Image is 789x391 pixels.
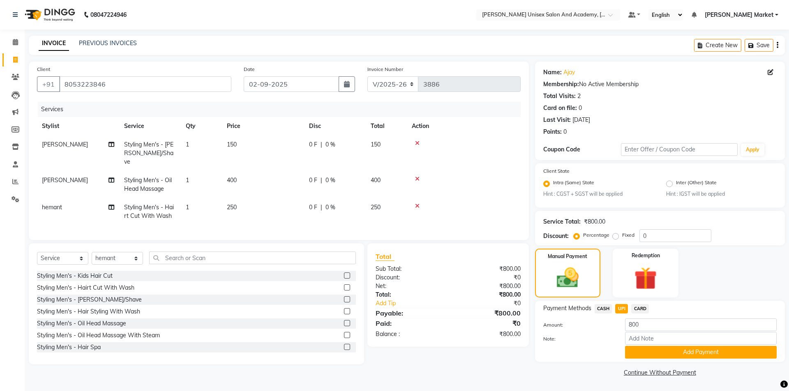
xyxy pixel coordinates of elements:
button: Apply [741,144,764,156]
span: | [321,203,322,212]
span: 400 [371,176,381,184]
span: 1 [186,204,189,211]
div: ₹0 [448,273,526,282]
span: 0 % [325,176,335,185]
div: Points: [543,128,562,136]
div: Styling Men's - Kids Hair Cut [37,272,113,280]
img: _cash.svg [550,265,586,290]
div: Last Visit: [543,116,571,124]
span: 0 % [325,203,335,212]
input: Add Note [625,332,777,345]
th: Qty [181,117,222,135]
button: Save [745,39,773,52]
span: [PERSON_NAME] [42,176,88,184]
div: Styling Men's - Hairt Cut With Wash [37,284,134,292]
img: _gift.svg [627,264,664,293]
div: Discount: [369,273,448,282]
a: PREVIOUS INVOICES [79,39,137,47]
div: No Active Membership [543,80,777,89]
label: Inter (Other) State [676,179,717,189]
span: 1 [186,176,189,184]
button: +91 [37,76,60,92]
span: 0 F [309,203,317,212]
div: ₹800.00 [448,330,526,338]
span: [PERSON_NAME] Market [705,11,773,19]
input: Search by Name/Mobile/Email/Code [59,76,231,92]
div: ₹800.00 [448,265,526,273]
span: | [321,176,322,185]
span: 0 % [325,140,335,149]
th: Total [366,117,407,135]
div: Styling Men's - Oil Head Massage With Steam [37,331,160,340]
div: Coupon Code [543,145,621,154]
span: 250 [371,204,381,211]
label: Intra (Same) State [553,179,594,189]
div: ₹0 [461,299,526,308]
input: Enter Offer / Coupon Code [621,143,738,156]
th: Price [222,117,304,135]
span: CASH [595,304,612,313]
label: Note: [537,335,619,343]
button: Create New [694,39,741,52]
span: Payment Methods [543,304,591,313]
div: Total: [369,290,448,299]
div: Paid: [369,318,448,328]
label: Redemption [632,252,660,259]
div: ₹800.00 [448,282,526,290]
span: Styling Men's - Hairt Cut With Wash [124,204,174,220]
div: ₹800.00 [584,217,605,226]
div: Membership: [543,80,579,89]
span: UPI [615,304,628,313]
label: Invoice Number [367,66,403,73]
div: Payable: [369,308,448,318]
div: Styling Men's - Hair Styling With Wash [37,307,140,316]
span: | [321,140,322,149]
input: Search or Scan [149,252,356,264]
label: Percentage [583,231,609,239]
div: Card on file: [543,104,577,112]
a: Continue Without Payment [537,368,783,377]
th: Service [119,117,181,135]
span: 0 F [309,140,317,149]
div: Net: [369,282,448,290]
span: [PERSON_NAME] [42,141,88,148]
small: Hint : IGST will be applied [666,190,777,198]
span: 250 [227,204,237,211]
div: Total Visits: [543,92,576,101]
div: 2 [577,92,581,101]
label: Client State [543,167,570,175]
label: Date [244,66,255,73]
div: Services [38,102,527,117]
small: Hint : CGST + SGST will be applied [543,190,654,198]
div: Styling Men's - [PERSON_NAME]/Shave [37,295,142,304]
div: ₹800.00 [448,308,526,318]
span: 150 [371,141,381,148]
div: ₹800.00 [448,290,526,299]
span: Styling Men's - Oil Head Massage [124,176,172,192]
span: 400 [227,176,237,184]
div: Sub Total: [369,265,448,273]
div: Service Total: [543,217,581,226]
span: hemant [42,204,62,211]
span: 1 [186,141,189,148]
span: 0 F [309,176,317,185]
th: Stylist [37,117,119,135]
label: Client [37,66,50,73]
div: Styling Men's - Oil Head Massage [37,319,126,328]
div: Balance : [369,330,448,338]
a: Ajay [563,68,575,77]
span: Total [376,252,394,261]
div: Name: [543,68,562,77]
input: Amount [625,318,777,331]
span: CARD [631,304,649,313]
div: Discount: [543,232,569,240]
span: 150 [227,141,237,148]
a: INVOICE [39,36,69,51]
div: Styling Men's - Hair Spa [37,343,101,352]
label: Fixed [622,231,634,239]
img: logo [21,3,77,26]
div: 0 [579,104,582,112]
div: ₹0 [448,318,526,328]
div: [DATE] [572,116,590,124]
div: 0 [563,128,567,136]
